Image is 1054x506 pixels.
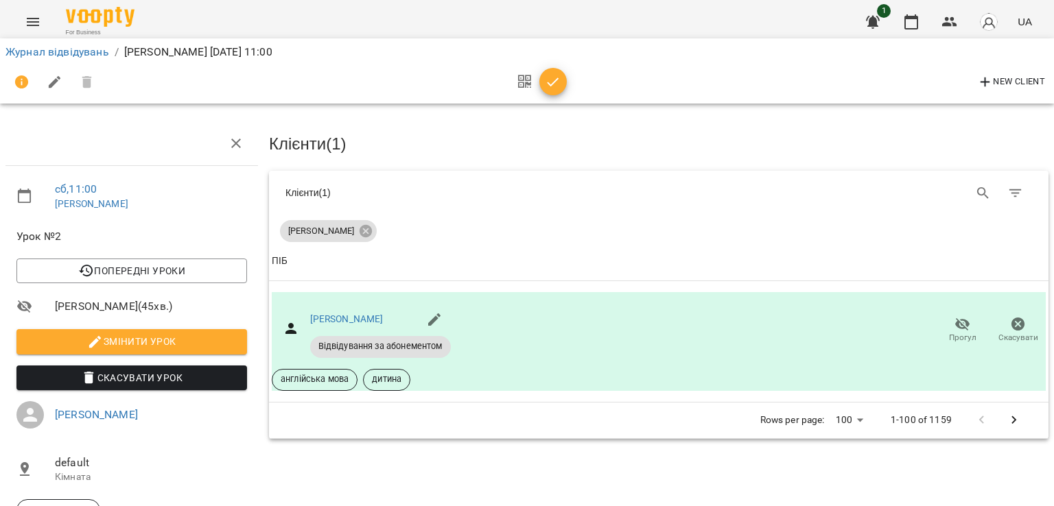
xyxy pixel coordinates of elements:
[272,253,1046,269] span: ПІБ
[285,186,648,200] div: Клієнти ( 1 )
[16,258,247,283] button: Попередні уроки
[16,228,247,245] span: Урок №2
[877,4,891,18] span: 1
[55,470,247,484] p: Кімната
[5,45,109,58] a: Журнал відвідувань
[16,365,247,390] button: Скасувати Урок
[979,12,998,32] img: avatar_s.png
[364,373,410,385] span: дитина
[1018,14,1032,29] span: UA
[280,220,377,242] div: [PERSON_NAME]
[16,329,247,354] button: Змінити урок
[124,44,272,60] p: [PERSON_NAME] [DATE] 11:00
[55,408,138,421] a: [PERSON_NAME]
[16,5,49,38] button: Menu
[990,311,1046,350] button: Скасувати
[272,373,357,385] span: англійська мова
[66,7,134,27] img: Voopty Logo
[272,253,288,269] div: ПІБ
[269,171,1049,215] div: Table Toolbar
[55,198,128,209] a: [PERSON_NAME]
[272,253,288,269] div: Sort
[269,135,1049,153] h3: Клієнти ( 1 )
[66,28,134,37] span: For Business
[55,455,247,471] span: default
[977,74,1045,91] span: New Client
[310,340,451,352] span: Відвідування за абонементом
[280,225,362,237] span: [PERSON_NAME]
[5,44,1049,60] nav: breadcrumb
[27,333,236,350] span: Змінити урок
[998,404,1031,437] button: Next Page
[115,44,119,60] li: /
[935,311,990,350] button: Прогул
[55,182,97,195] a: сб , 11:00
[967,177,1000,210] button: Search
[27,370,236,386] span: Скасувати Урок
[830,410,869,430] div: 100
[310,313,384,324] a: [PERSON_NAME]
[27,263,236,279] span: Попередні уроки
[760,413,825,427] p: Rows per page:
[1012,9,1038,34] button: UA
[891,413,952,427] p: 1-100 of 1159
[974,71,1049,93] button: New Client
[998,332,1038,344] span: Скасувати
[999,177,1032,210] button: Фільтр
[55,298,247,315] span: [PERSON_NAME] ( 45 хв. )
[949,332,976,344] span: Прогул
